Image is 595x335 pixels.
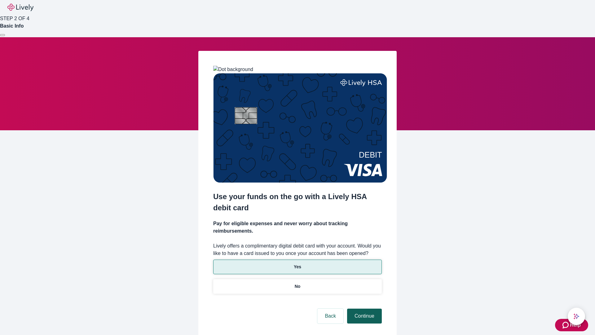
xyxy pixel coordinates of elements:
h4: Pay for eligible expenses and never worry about tracking reimbursements. [213,220,382,235]
h2: Use your funds on the go with a Lively HSA debit card [213,191,382,213]
label: Lively offers a complimentary digital debit card with your account. Would you like to have a card... [213,242,382,257]
svg: Lively AI Assistant [573,313,580,319]
button: Yes [213,260,382,274]
p: Yes [294,264,301,270]
svg: Zendesk support icon [562,321,570,329]
p: No [295,283,301,290]
button: Continue [347,309,382,324]
button: No [213,279,382,294]
button: Back [317,309,343,324]
span: Help [570,321,581,329]
button: Zendesk support iconHelp [555,319,588,331]
img: Lively [7,4,33,11]
img: Dot background [213,66,253,73]
img: Debit card [213,73,387,183]
button: chat [568,308,585,325]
